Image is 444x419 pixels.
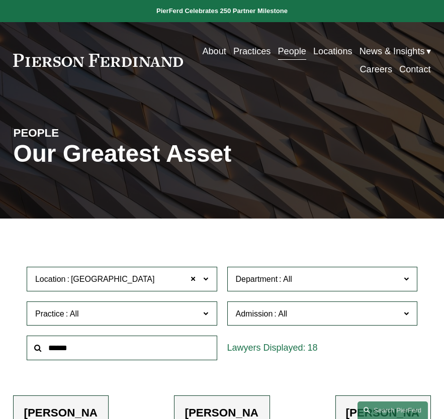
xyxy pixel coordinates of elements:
[236,309,273,318] span: Admission
[13,140,291,168] h1: Our Greatest Asset
[13,126,118,140] h4: PEOPLE
[278,42,306,60] a: People
[35,275,66,283] span: Location
[233,42,271,60] a: Practices
[399,60,430,78] a: Contact
[358,401,428,419] a: Search this site
[313,42,352,60] a: Locations
[360,42,431,60] a: folder dropdown
[360,43,425,60] span: News & Insights
[71,273,155,286] span: [GEOGRAPHIC_DATA]
[202,42,226,60] a: About
[308,343,318,353] span: 18
[360,60,392,78] a: Careers
[236,275,278,283] span: Department
[35,309,64,318] span: Practice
